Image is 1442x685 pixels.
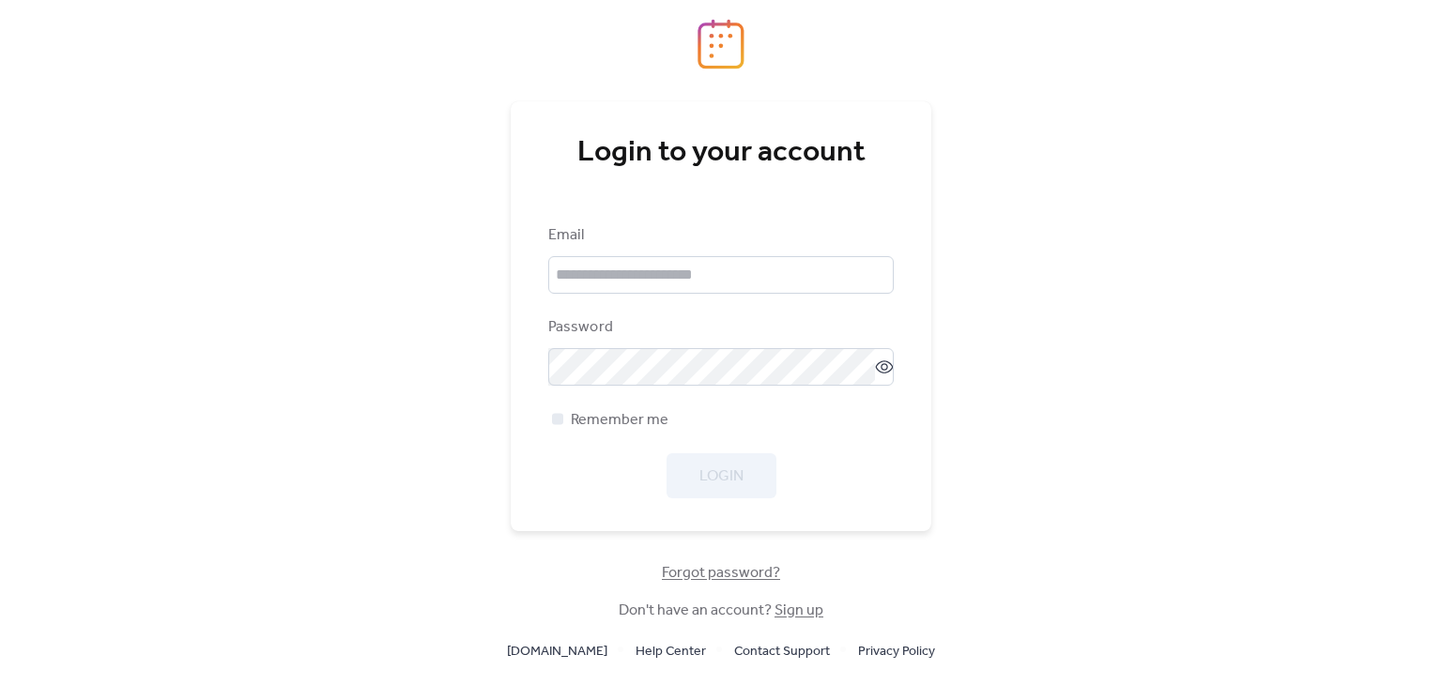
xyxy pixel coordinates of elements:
a: Contact Support [734,639,830,662]
span: Remember me [571,409,668,432]
div: Email [548,224,890,247]
span: Don't have an account? [619,600,823,622]
span: Help Center [636,641,706,663]
a: [DOMAIN_NAME] [507,639,607,662]
span: Forgot password? [662,562,780,585]
a: Sign up [775,596,823,625]
a: Forgot password? [662,568,780,578]
img: logo [698,19,744,69]
a: Privacy Policy [858,639,935,662]
a: Help Center [636,639,706,662]
span: Contact Support [734,641,830,663]
div: Password [548,316,890,339]
div: Login to your account [548,134,894,172]
span: [DOMAIN_NAME] [507,641,607,663]
span: Privacy Policy [858,641,935,663]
